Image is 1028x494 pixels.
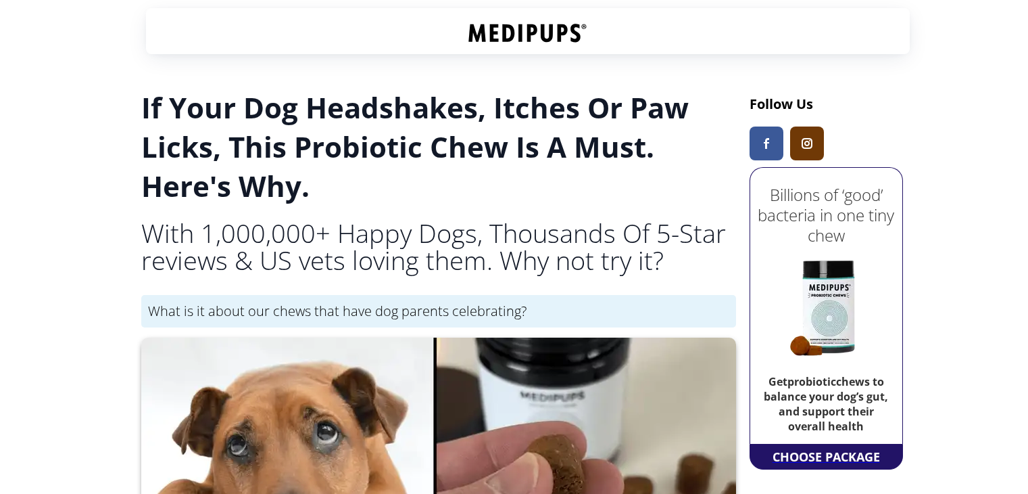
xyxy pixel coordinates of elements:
[764,374,888,434] b: Get probiotic chews to balance your dog’s gut, and support their overall health
[141,219,736,273] h2: With 1,000,000+ Happy Dogs, Thousands Of 5-Star reviews & US vets loving them. Why not try it?
[754,171,899,441] a: Billions of ‘good’ bacteria in one tiny chewGetprobioticchews to balance your dog’s gut, and supp...
[802,138,812,149] img: Medipups Instagram
[141,295,736,328] div: What is it about our chews that have dog parents celebrating?
[750,95,903,113] h3: Follow Us
[754,185,899,246] h2: Billions of ‘good’ bacteria in one tiny chew
[141,88,736,206] h1: If Your Dog Headshakes, Itches Or Paw Licks, This Probiotic Chew Is A Must. Here's Why.
[764,138,769,149] img: Medipups Facebook
[769,445,883,469] a: CHOOSE PACKAGE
